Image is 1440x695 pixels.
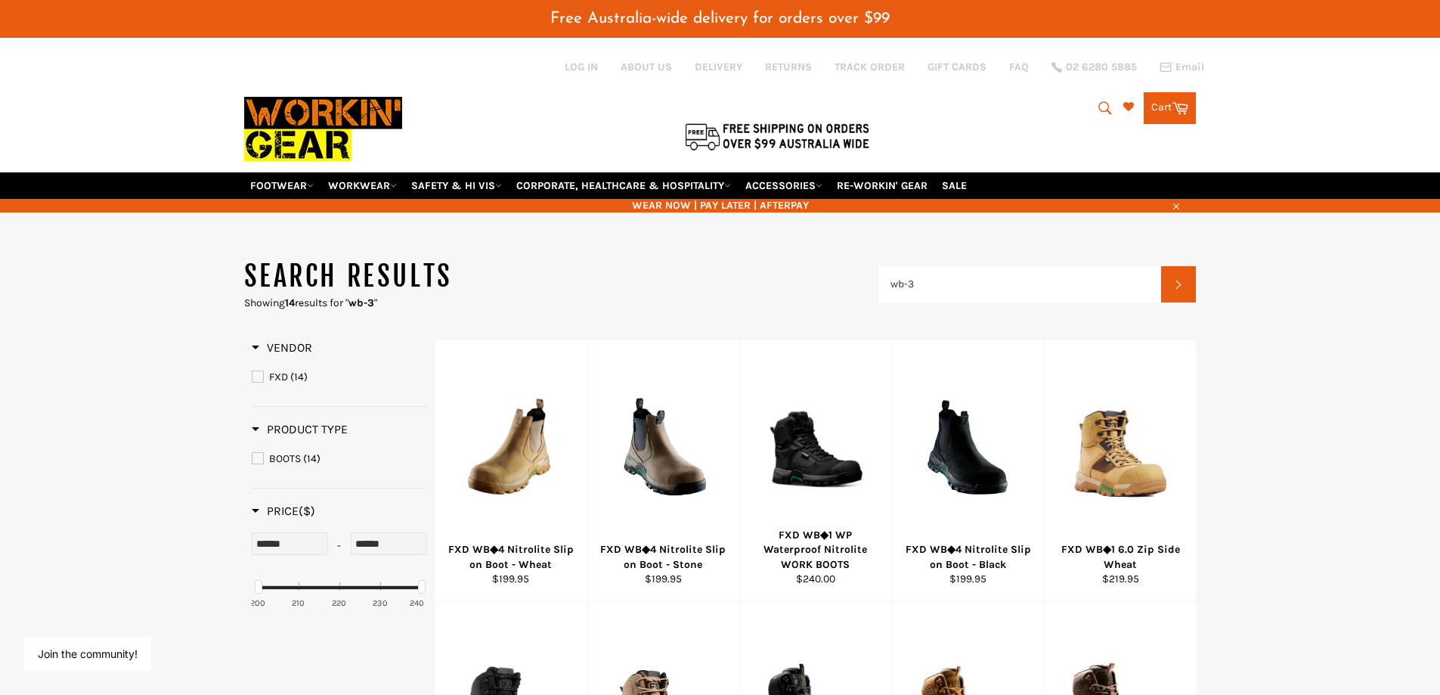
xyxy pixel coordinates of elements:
[252,504,315,519] h3: Price($)
[765,60,812,74] a: RETURNS
[269,371,288,383] span: FXD
[322,172,403,199] a: WORKWEAR
[252,451,427,467] a: BOOTS
[831,172,934,199] a: RE-WORKIN' GEAR
[550,11,890,26] span: Free Australia-wide delivery for orders over $99
[435,340,587,602] a: FXD WB◆4 Nitrolite Slip on Boot - WheatFXD WB◆4 Nitrolite Slip on Boot - Wheat$199.95
[444,542,578,572] div: FXD WB◆4 Nitrolite Slip on Boot - Wheat
[739,172,828,199] a: ACCESSORIES
[891,340,1044,602] a: FXD WB◆4 Nitrolite Slip on Boot - BlackFXD WB◆4 Nitrolite Slip on Boot - Black$199.95
[292,597,305,609] div: 210
[299,504,315,518] span: ($)
[328,532,351,560] div: -
[348,296,374,309] strong: wb-3
[749,528,882,572] div: FXD WB◆1 WP Waterproof Nitrolite WORK BOOTS
[683,120,872,152] img: Flat $9.95 shipping Australia wide
[835,60,905,74] a: TRACK ORDER
[285,296,295,309] strong: 14
[373,597,388,609] div: 230
[244,296,879,310] p: Showing results for " "
[252,340,312,355] span: Vendor
[1160,61,1204,73] a: Email
[1054,542,1187,572] div: FXD WB◆1 6.0 Zip Side Wheat
[244,172,320,199] a: FOOTWEAR
[244,86,402,172] img: Workin Gear leaders in Workwear, Safety Boots, PPE, Uniforms. Australia's No.1 in Workwear
[1051,62,1137,73] a: 02 6280 5885
[252,532,328,555] input: Min Price
[510,172,737,199] a: CORPORATE, HEALTHCARE & HOSPITALITY
[244,258,879,296] h1: Search results
[250,597,265,609] div: 200
[303,452,321,465] span: (14)
[1066,62,1137,73] span: 02 6280 5885
[290,371,308,383] span: (14)
[332,597,346,609] div: 220
[1144,92,1196,124] a: Cart
[1009,60,1029,74] a: FAQ
[38,647,138,660] button: Join the community!
[244,198,1197,213] span: WEAR NOW | PAY LATER | AFTERPAY
[252,422,348,437] h3: Product Type
[252,340,312,355] h3: Vendor
[405,172,508,199] a: SAFETY & HI VIS
[410,597,424,609] div: 240
[1044,340,1197,602] a: FXD WB◆1 6.0 Zip Side WheatFXD WB◆1 6.0 Zip Side Wheat$219.95
[927,60,986,74] a: GIFT CARDS
[1175,62,1204,73] span: Email
[902,542,1035,572] div: FXD WB◆4 Nitrolite Slip on Boot - Black
[252,504,315,518] span: Price
[597,542,730,572] div: FXD WB◆4 Nitrolite Slip on Boot - Stone
[739,340,892,602] a: FXD WB◆1 WP Waterproof Nitrolite WORK BOOTSFXD WB◆1 WP Waterproof Nitrolite WORK BOOTS$240.00
[565,61,598,73] a: Log in
[936,172,973,199] a: SALE
[252,369,427,386] a: FXD
[695,60,742,74] a: DELIVERY
[252,422,348,436] span: Product Type
[587,340,739,602] a: FXD WB◆4 Nitrolite Slip on Boot - StoneFXD WB◆4 Nitrolite Slip on Boot - Stone$199.95
[351,532,427,555] input: Max Price
[269,452,301,465] span: BOOTS
[879,266,1162,303] input: Search
[621,60,672,74] a: ABOUT US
